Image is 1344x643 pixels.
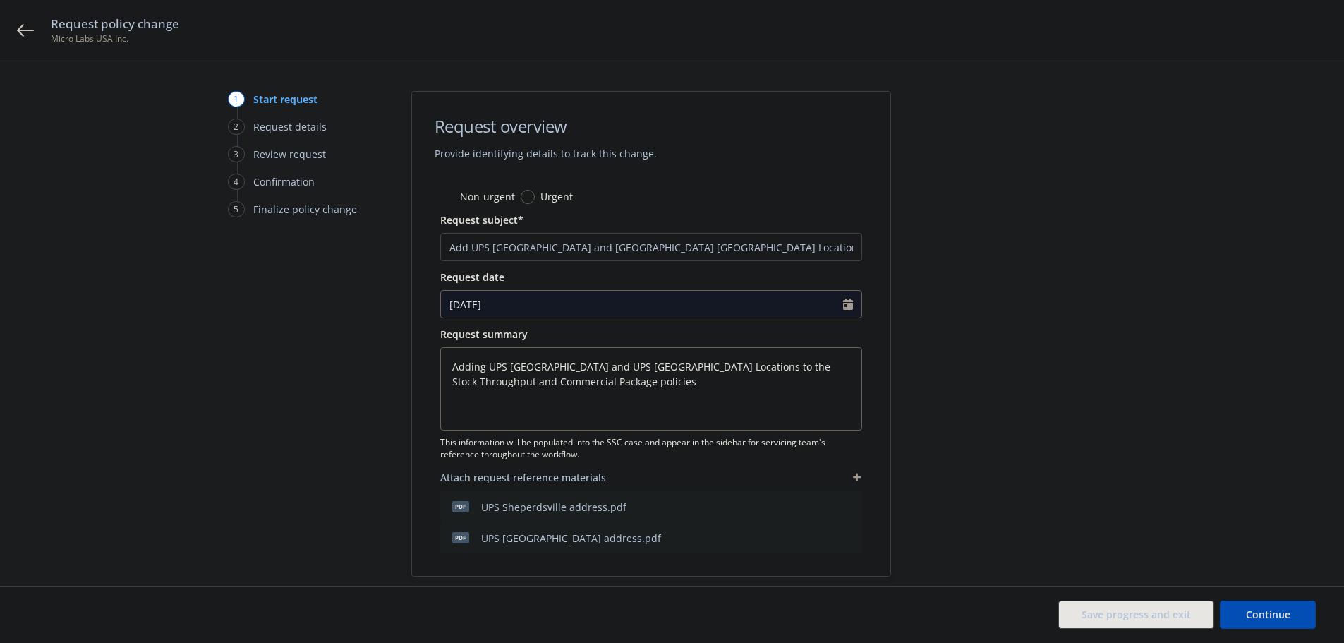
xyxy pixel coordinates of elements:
[253,174,315,189] div: Confirmation
[228,119,245,135] div: 2
[452,501,469,512] span: pdf
[440,213,523,227] span: Request subject*
[1220,601,1316,629] button: Continue
[440,327,528,341] span: Request summary
[253,147,326,162] div: Review request
[228,174,245,190] div: 4
[845,500,856,515] button: archive file
[821,531,834,546] button: preview file
[441,291,843,318] input: MM/DD/YYYY
[51,16,179,32] span: Request policy change
[1058,601,1214,629] button: Save progress and exit
[440,470,606,485] span: Attach request reference materials
[253,119,327,134] div: Request details
[440,233,862,261] input: The subject will appear in the summary list view for quick reference.
[253,92,317,107] div: Start request
[51,32,179,45] span: Micro Labs USA Inc.
[253,202,357,217] div: Finalize policy change
[845,531,856,546] button: archive file
[440,436,862,460] span: This information will be populated into the SSC case and appear in the sidebar for servicing team...
[540,189,573,204] span: Urgent
[460,189,515,204] span: Non-urgent
[821,500,834,515] button: preview file
[1082,608,1191,621] span: Save progress and exit
[435,146,657,161] span: Provide identifying details to track this change.
[440,347,862,431] textarea: Adding UPS [GEOGRAPHIC_DATA] and UPS [GEOGRAPHIC_DATA] Locations to the Stock Throughput and Comm...
[481,531,661,546] div: UPS [GEOGRAPHIC_DATA] address.pdf
[440,270,504,284] span: Request date
[228,91,245,107] div: 1
[228,146,245,162] div: 3
[1246,608,1290,621] span: Continue
[521,190,535,204] input: Urgent
[440,190,454,204] input: Non-urgent
[435,114,657,138] h1: Request overview
[452,532,469,543] span: pdf
[481,500,626,515] div: UPS Sheperdsville address.pdf
[843,299,853,310] svg: Calendar
[228,201,245,217] div: 5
